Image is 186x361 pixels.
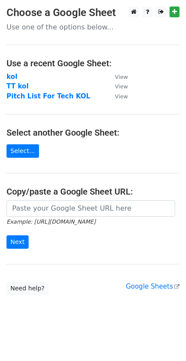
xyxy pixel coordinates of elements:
h4: Use a recent Google Sheet: [7,58,179,68]
a: Google Sheets [126,283,179,290]
a: kol [7,73,17,81]
input: Next [7,235,29,249]
a: TT kol [7,82,29,90]
h4: Select another Google Sheet: [7,127,179,138]
a: View [106,82,128,90]
h3: Choose a Google Sheet [7,7,179,19]
small: Example: [URL][DOMAIN_NAME] [7,218,95,225]
a: View [106,73,128,81]
small: View [115,83,128,90]
p: Use one of the options below... [7,23,179,32]
small: View [115,74,128,80]
a: View [106,92,128,100]
a: Pitch List For Tech KOL [7,92,90,100]
input: Paste your Google Sheet URL here [7,200,175,217]
a: Select... [7,144,39,158]
h4: Copy/paste a Google Sheet URL: [7,186,179,197]
a: Need help? [7,282,49,295]
small: View [115,93,128,100]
